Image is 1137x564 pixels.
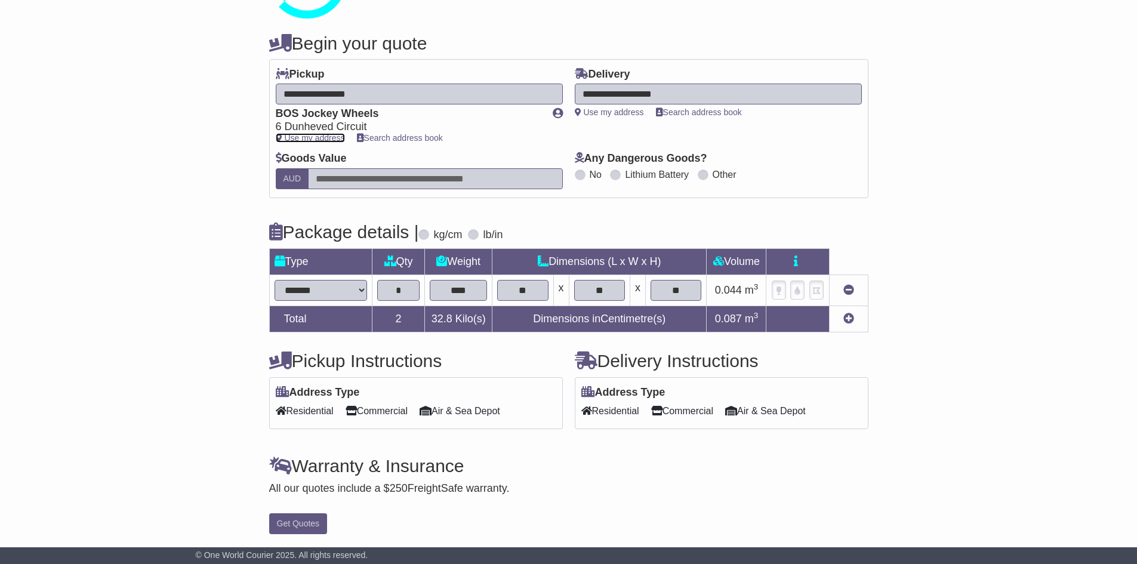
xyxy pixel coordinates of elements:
[276,133,345,143] a: Use my address
[276,68,325,81] label: Pickup
[575,68,630,81] label: Delivery
[269,482,868,495] div: All our quotes include a $ FreightSafe warranty.
[581,386,665,399] label: Address Type
[269,513,328,534] button: Get Quotes
[745,284,759,296] span: m
[269,33,868,53] h4: Begin your quote
[715,284,742,296] span: 0.044
[276,386,360,399] label: Address Type
[581,402,639,420] span: Residential
[372,306,425,332] td: 2
[269,306,372,332] td: Total
[269,456,868,476] h4: Warranty & Insurance
[420,402,500,420] span: Air & Sea Depot
[843,313,854,325] a: Add new item
[276,152,347,165] label: Goods Value
[725,402,806,420] span: Air & Sea Depot
[276,168,309,189] label: AUD
[707,248,766,275] td: Volume
[754,282,759,291] sup: 3
[575,107,644,117] a: Use my address
[630,275,646,306] td: x
[656,107,742,117] a: Search address book
[196,550,368,560] span: © One World Courier 2025. All rights reserved.
[843,284,854,296] a: Remove this item
[625,169,689,180] label: Lithium Battery
[372,248,425,275] td: Qty
[276,402,334,420] span: Residential
[553,275,569,306] td: x
[269,248,372,275] td: Type
[492,248,707,275] td: Dimensions (L x W x H)
[390,482,408,494] span: 250
[754,311,759,320] sup: 3
[269,351,563,371] h4: Pickup Instructions
[276,107,541,121] div: BOS Jockey Wheels
[425,248,492,275] td: Weight
[492,306,707,332] td: Dimensions in Centimetre(s)
[357,133,443,143] a: Search address book
[346,402,408,420] span: Commercial
[433,229,462,242] label: kg/cm
[745,313,759,325] span: m
[713,169,737,180] label: Other
[651,402,713,420] span: Commercial
[432,313,452,325] span: 32.8
[590,169,602,180] label: No
[269,222,419,242] h4: Package details |
[483,229,503,242] label: lb/in
[276,121,541,134] div: 6 Dunheved Circuit
[715,313,742,325] span: 0.087
[575,152,707,165] label: Any Dangerous Goods?
[425,306,492,332] td: Kilo(s)
[575,351,868,371] h4: Delivery Instructions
